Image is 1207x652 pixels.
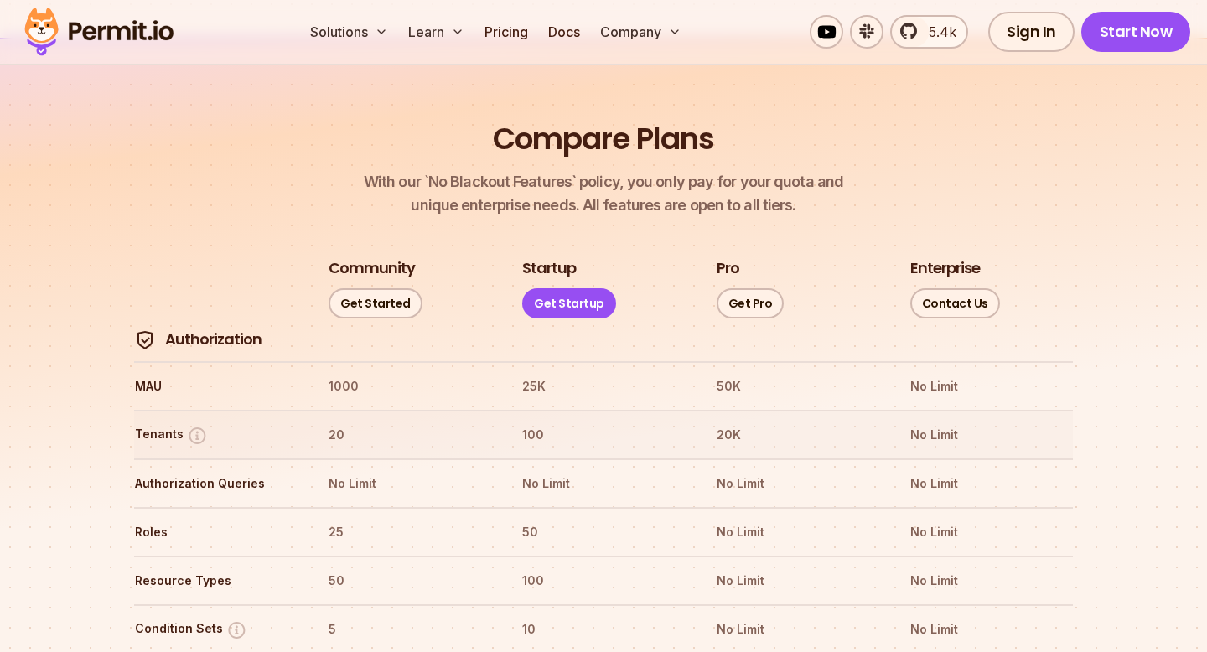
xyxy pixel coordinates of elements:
[328,422,491,448] th: 20
[328,373,491,400] th: 1000
[329,258,415,279] h3: Community
[522,258,576,279] h3: Startup
[716,422,879,448] th: 20K
[910,288,1000,318] a: Contact Us
[328,470,491,497] th: No Limit
[910,258,980,279] h3: Enterprise
[717,288,785,318] a: Get Pro
[521,422,685,448] th: 100
[135,330,155,350] img: Authorization
[716,519,879,546] th: No Limit
[165,329,262,350] h4: Authorization
[303,15,395,49] button: Solutions
[521,373,685,400] th: 25K
[401,15,471,49] button: Learn
[716,470,879,497] th: No Limit
[716,616,879,643] th: No Limit
[135,425,208,446] button: Tenants
[493,118,714,160] h2: Compare Plans
[134,567,298,594] th: Resource Types
[478,15,535,49] a: Pricing
[919,22,956,42] span: 5.4k
[1081,12,1191,52] a: Start Now
[522,288,616,318] a: Get Startup
[134,519,298,546] th: Roles
[521,567,685,594] th: 100
[716,567,879,594] th: No Limit
[135,619,247,640] button: Condition Sets
[521,616,685,643] th: 10
[716,373,879,400] th: 50K
[909,373,1073,400] th: No Limit
[328,616,491,643] th: 5
[364,170,843,194] span: With our `No Blackout Features` policy, you only pay for your quota and
[134,470,298,497] th: Authorization Queries
[328,519,491,546] th: 25
[909,470,1073,497] th: No Limit
[521,470,685,497] th: No Limit
[521,519,685,546] th: 50
[593,15,688,49] button: Company
[909,616,1073,643] th: No Limit
[909,519,1073,546] th: No Limit
[329,288,422,318] a: Get Started
[988,12,1075,52] a: Sign In
[17,3,181,60] img: Permit logo
[717,258,739,279] h3: Pro
[541,15,587,49] a: Docs
[890,15,968,49] a: 5.4k
[134,373,298,400] th: MAU
[364,170,843,217] p: unique enterprise needs. All features are open to all tiers.
[909,567,1073,594] th: No Limit
[328,567,491,594] th: 50
[909,422,1073,448] th: No Limit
